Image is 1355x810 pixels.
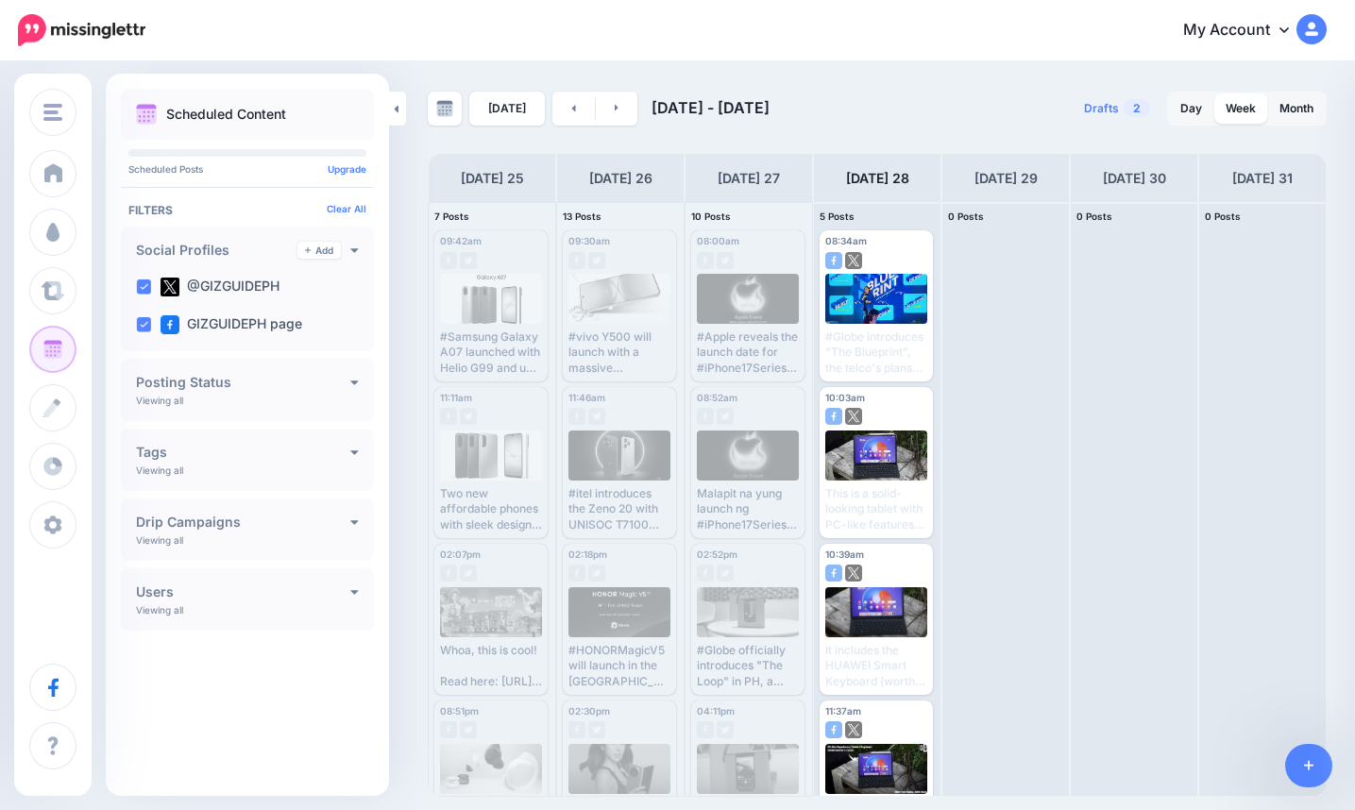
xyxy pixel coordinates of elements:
div: This is a solid-looking tablet with PC-like features! #PClikeExperience #HUAWEIMatePad 11.5 (2025... [825,486,927,532]
span: 10:39am [825,548,864,560]
p: Scheduled Posts [128,164,366,174]
span: 11:46am [568,392,605,403]
img: facebook-grey-square.png [568,721,585,738]
div: It includes the HUAWEI Smart Keyboard (worth PHP 6,999), the HUAWEI M-Pencil (3rd Generation) (wo... [825,643,927,689]
img: facebook-grey-square.png [697,721,714,738]
div: #Apple reveals the launch date for #iPhone17Series, and it will be on [DATE]. Read here: [URL][DO... [697,329,799,376]
span: 08:00am [697,235,739,246]
h4: Users [136,585,350,599]
img: facebook-square.png [161,315,179,334]
span: 13 Posts [563,211,601,222]
h4: [DATE] 27 [718,167,780,190]
span: 08:51pm [440,705,479,717]
img: twitter-square.png [845,408,862,425]
span: 08:34am [825,235,867,246]
p: Viewing all [136,395,183,406]
h4: [DATE] 28 [846,167,909,190]
img: calendar-grey-darker.png [436,100,453,117]
img: facebook-grey-square.png [568,252,585,269]
span: 10:03am [825,392,865,403]
h4: [DATE] 25 [461,167,524,190]
span: 11:11am [440,392,472,403]
img: twitter-grey-square.png [588,408,605,425]
a: Add [297,242,341,259]
div: #itel introduces the Zeno 20 with UNISOC T7100 and Android 14 Go Edition. Read here: [URL][DOMAIN... [568,486,670,532]
span: Drafts [1084,103,1119,114]
img: facebook-grey-square.png [440,565,457,582]
span: 0 Posts [1076,211,1112,222]
span: 08:52am [697,392,737,403]
span: 5 Posts [820,211,855,222]
img: twitter-grey-square.png [717,408,734,425]
img: facebook-grey-square.png [697,565,714,582]
a: Week [1214,93,1267,124]
img: facebook-square.png [825,252,842,269]
img: facebook-grey-square.png [440,252,457,269]
p: Viewing all [136,534,183,546]
p: Scheduled Content [166,108,286,121]
a: Drafts2 [1073,92,1161,126]
img: facebook-grey-square.png [697,252,714,269]
span: 7 Posts [434,211,469,222]
div: #Samsung Galaxy A07 launched with Helio G99 and up to 6 years of OS upgrades. Read here: [URL][DO... [440,329,542,376]
img: facebook-grey-square.png [568,565,585,582]
h4: Drip Campaigns [136,515,350,529]
span: 02:07pm [440,548,481,560]
h4: Filters [128,203,366,217]
h4: [DATE] 29 [974,167,1038,190]
p: Viewing all [136,464,183,476]
img: twitter-grey-square.png [460,408,477,425]
img: facebook-square.png [825,721,842,738]
img: twitter-square.png [845,565,862,582]
img: calendar.png [136,104,157,125]
img: twitter-square.png [845,721,862,738]
img: twitter-grey-square.png [717,252,734,269]
h4: Social Profiles [136,244,297,257]
a: Month [1268,93,1325,124]
h4: Tags [136,446,350,459]
img: Missinglettr [18,14,145,46]
img: menu.png [43,104,62,121]
img: facebook-square.png [825,565,842,582]
div: Two new affordable phones with sleek designs and an OIS-ready primary camera #GalaxyA17 Read here... [440,486,542,532]
div: Whoa, this is cool! Read here: [URL][DOMAIN_NAME] [440,643,542,689]
a: Upgrade [328,163,366,175]
span: [DATE] - [DATE] [652,98,770,117]
img: twitter-grey-square.png [460,721,477,738]
div: #Globe introduces "The Blueprint", the telco's plans for Q3 2025 to promote digital inclusion of ... [825,329,927,376]
img: twitter-grey-square.png [588,721,605,738]
div: #Globe officially introduces "The Loop" in PH, a unique Android-powered portable 5G WiFi with dis... [697,643,799,689]
span: 02:30pm [568,705,610,717]
img: facebook-grey-square.png [440,408,457,425]
img: twitter-square.png [161,278,179,296]
span: 09:42am [440,235,482,246]
img: facebook-grey-square.png [440,721,457,738]
img: twitter-grey-square.png [588,252,605,269]
a: My Account [1164,8,1327,54]
span: 02:18pm [568,548,607,560]
h4: [DATE] 26 [589,167,652,190]
img: twitter-grey-square.png [717,721,734,738]
a: Day [1169,93,1213,124]
p: Viewing all [136,604,183,616]
h4: [DATE] 31 [1232,167,1293,190]
label: GIZGUIDEPH page [161,315,302,334]
img: twitter-grey-square.png [460,252,477,269]
img: facebook-square.png [825,408,842,425]
span: 11:37am [825,705,861,717]
span: 09:30am [568,235,610,246]
span: 04:11pm [697,705,735,717]
div: #HONORMagicV5 will launch in the [GEOGRAPHIC_DATA] on [DATE]. Read here: [URL][DOMAIN_NAME] [568,643,670,689]
img: twitter-grey-square.png [460,565,477,582]
img: twitter-square.png [845,252,862,269]
h4: [DATE] 30 [1103,167,1166,190]
span: 02:52pm [697,548,737,560]
a: [DATE] [469,92,545,126]
span: 2 [1124,99,1150,117]
span: 0 Posts [948,211,984,222]
label: @GIZGUIDEPH [161,278,279,296]
img: twitter-grey-square.png [588,565,605,582]
div: #vivo Y500 will launch with a massive 8,200mAh battery and a triple IP rating. Read here: [URL][D... [568,329,670,376]
a: Clear All [327,203,366,214]
img: facebook-grey-square.png [697,408,714,425]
